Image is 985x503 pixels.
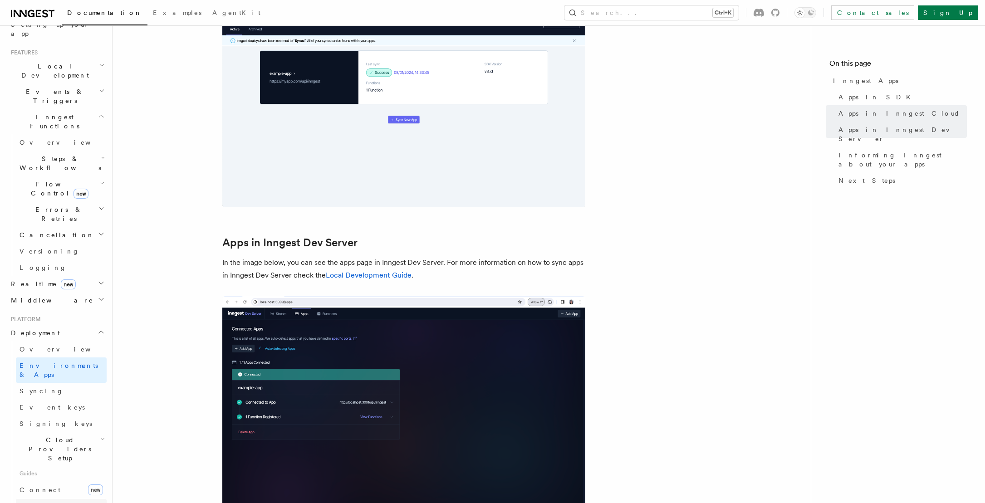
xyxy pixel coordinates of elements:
[7,16,107,42] a: Setting up your app
[16,151,107,176] button: Steps & Workflows
[829,58,967,73] h4: On this page
[67,9,142,16] span: Documentation
[16,243,107,259] a: Versioning
[7,134,107,276] div: Inngest Functions
[62,3,147,25] a: Documentation
[838,176,895,185] span: Next Steps
[16,180,100,198] span: Flow Control
[835,122,967,147] a: Apps in Inngest Dev Server
[7,62,99,80] span: Local Development
[16,259,107,276] a: Logging
[20,362,98,378] span: Environments & Apps
[16,357,107,383] a: Environments & Apps
[7,325,107,341] button: Deployment
[7,296,93,305] span: Middleware
[713,8,733,17] kbd: Ctrl+K
[835,172,967,189] a: Next Steps
[16,205,98,223] span: Errors & Retries
[61,279,76,289] span: new
[16,435,100,463] span: Cloud Providers Setup
[16,466,107,481] span: Guides
[7,292,107,308] button: Middleware
[794,7,816,18] button: Toggle dark mode
[16,383,107,399] a: Syncing
[7,58,107,83] button: Local Development
[20,404,85,411] span: Event keys
[16,201,107,227] button: Errors & Retries
[74,189,88,199] span: new
[88,484,103,495] span: new
[16,227,107,243] button: Cancellation
[835,89,967,105] a: Apps in SDK
[16,134,107,151] a: Overview
[838,93,916,102] span: Apps in SDK
[16,176,107,201] button: Flow Controlnew
[918,5,978,20] a: Sign Up
[207,3,266,24] a: AgentKit
[7,279,76,288] span: Realtime
[829,73,967,89] a: Inngest Apps
[16,432,107,466] button: Cloud Providers Setup
[16,341,107,357] a: Overview
[16,481,107,499] a: Connectnew
[7,328,60,337] span: Deployment
[212,9,260,16] span: AgentKit
[838,125,967,143] span: Apps in Inngest Dev Server
[20,264,67,271] span: Logging
[7,112,98,131] span: Inngest Functions
[835,147,967,172] a: Informing Inngest about your apps
[7,276,107,292] button: Realtimenew
[326,271,412,279] a: Local Development Guide
[147,3,207,24] a: Examples
[838,151,967,169] span: Informing Inngest about your apps
[153,9,201,16] span: Examples
[833,76,898,85] span: Inngest Apps
[831,5,914,20] a: Contact sales
[20,346,113,353] span: Overview
[20,139,113,146] span: Overview
[7,316,41,323] span: Platform
[7,109,107,134] button: Inngest Functions
[20,420,92,427] span: Signing keys
[835,105,967,122] a: Apps in Inngest Cloud
[16,230,94,239] span: Cancellation
[20,248,79,255] span: Versioning
[222,236,358,249] a: Apps in Inngest Dev Server
[16,415,107,432] a: Signing keys
[7,83,107,109] button: Events & Triggers
[564,5,739,20] button: Search...Ctrl+K
[838,109,960,118] span: Apps in Inngest Cloud
[20,486,60,493] span: Connect
[7,49,38,56] span: Features
[222,256,585,282] p: In the image below, you can see the apps page in Inngest Dev Server. For more information on how ...
[16,154,101,172] span: Steps & Workflows
[20,387,64,395] span: Syncing
[16,399,107,415] a: Event keys
[7,87,99,105] span: Events & Triggers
